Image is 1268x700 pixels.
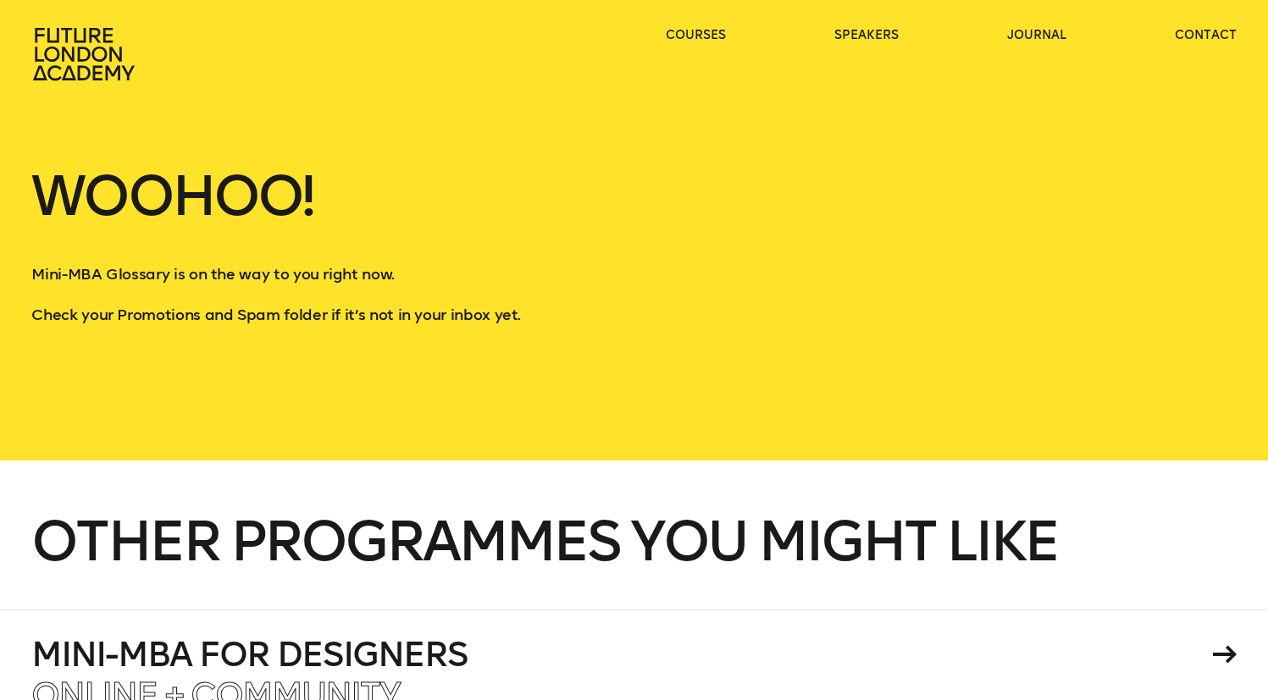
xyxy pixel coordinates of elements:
[1007,27,1066,44] a: journal
[834,27,899,44] a: speakers
[31,169,1236,264] h1: Woohoo!
[31,305,1236,325] p: Check your Promotions and Spam folder if it’s not in your inbox yet.
[31,508,1058,575] span: Other programmes you might like
[666,27,726,44] a: courses
[31,264,1236,284] p: Mini-MBA Glossary is on the way to you right now.
[1175,27,1237,44] a: contact
[31,637,1206,671] h4: Mini-MBA for Designers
